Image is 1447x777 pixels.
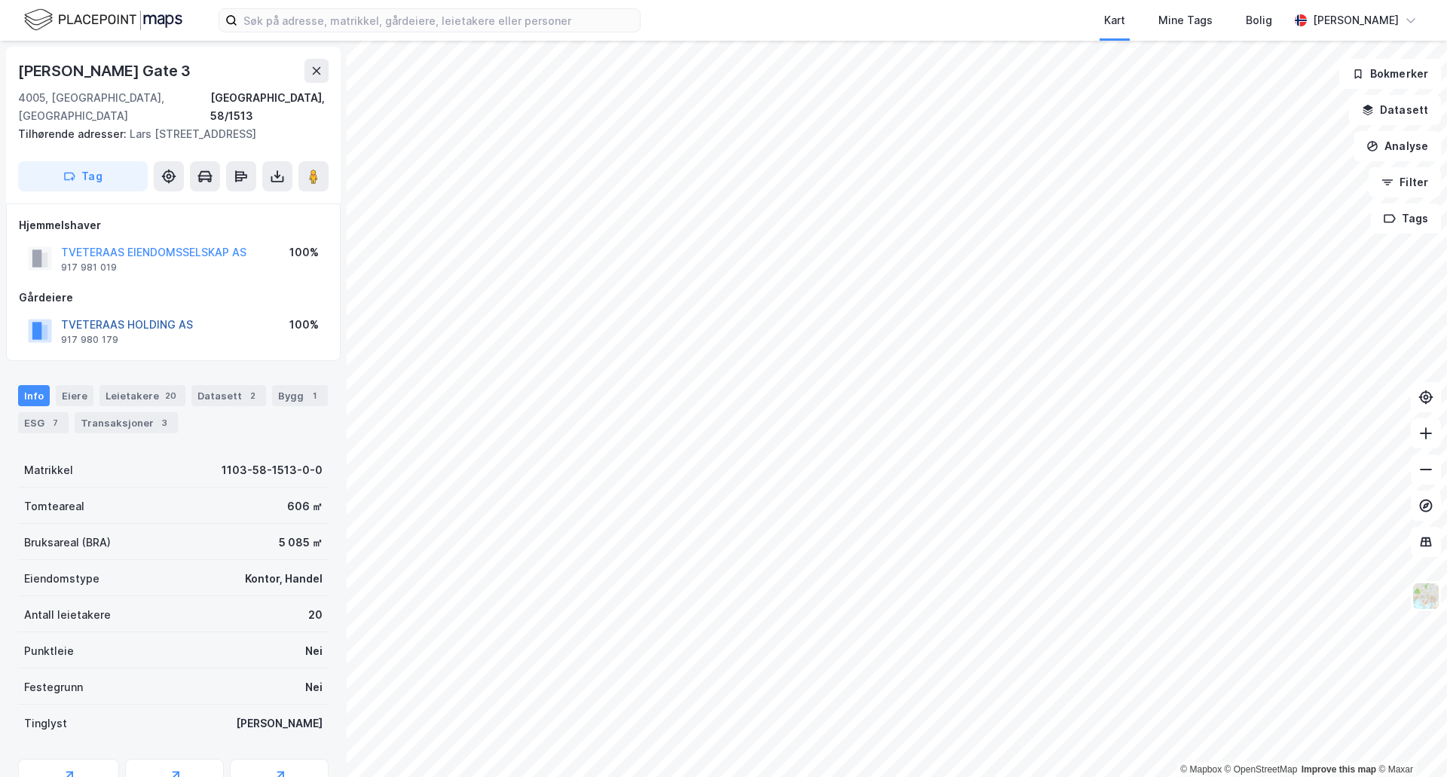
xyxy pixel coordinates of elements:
[1302,764,1376,775] a: Improve this map
[191,385,266,406] div: Datasett
[24,497,84,515] div: Tomteareal
[1158,11,1213,29] div: Mine Tags
[1372,705,1447,777] iframe: Chat Widget
[24,461,73,479] div: Matrikkel
[1339,59,1441,89] button: Bokmerker
[18,127,130,140] span: Tilhørende adresser:
[61,262,117,274] div: 917 981 019
[305,678,323,696] div: Nei
[1225,764,1298,775] a: OpenStreetMap
[24,534,111,552] div: Bruksareal (BRA)
[24,606,111,624] div: Antall leietakere
[1372,705,1447,777] div: Kontrollprogram for chat
[24,570,99,588] div: Eiendomstype
[237,9,640,32] input: Søk på adresse, matrikkel, gårdeiere, leietakere eller personer
[307,388,322,403] div: 1
[1349,95,1441,125] button: Datasett
[99,385,185,406] div: Leietakere
[56,385,93,406] div: Eiere
[19,216,328,234] div: Hjemmelshaver
[18,412,69,433] div: ESG
[1369,167,1441,197] button: Filter
[1371,203,1441,234] button: Tags
[289,316,319,334] div: 100%
[75,412,178,433] div: Transaksjoner
[1412,582,1440,610] img: Z
[279,534,323,552] div: 5 085 ㎡
[287,497,323,515] div: 606 ㎡
[236,714,323,733] div: [PERSON_NAME]
[18,125,317,143] div: Lars [STREET_ADDRESS]
[1354,131,1441,161] button: Analyse
[47,415,63,430] div: 7
[61,334,118,346] div: 917 980 179
[24,642,74,660] div: Punktleie
[1313,11,1399,29] div: [PERSON_NAME]
[308,606,323,624] div: 20
[18,385,50,406] div: Info
[1180,764,1222,775] a: Mapbox
[18,161,148,191] button: Tag
[18,59,194,83] div: [PERSON_NAME] Gate 3
[305,642,323,660] div: Nei
[210,89,329,125] div: [GEOGRAPHIC_DATA], 58/1513
[289,243,319,262] div: 100%
[24,678,83,696] div: Festegrunn
[24,7,182,33] img: logo.f888ab2527a4732fd821a326f86c7f29.svg
[19,289,328,307] div: Gårdeiere
[157,415,172,430] div: 3
[18,89,210,125] div: 4005, [GEOGRAPHIC_DATA], [GEOGRAPHIC_DATA]
[1104,11,1125,29] div: Kart
[24,714,67,733] div: Tinglyst
[272,385,328,406] div: Bygg
[1246,11,1272,29] div: Bolig
[245,388,260,403] div: 2
[245,570,323,588] div: Kontor, Handel
[162,388,179,403] div: 20
[222,461,323,479] div: 1103-58-1513-0-0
